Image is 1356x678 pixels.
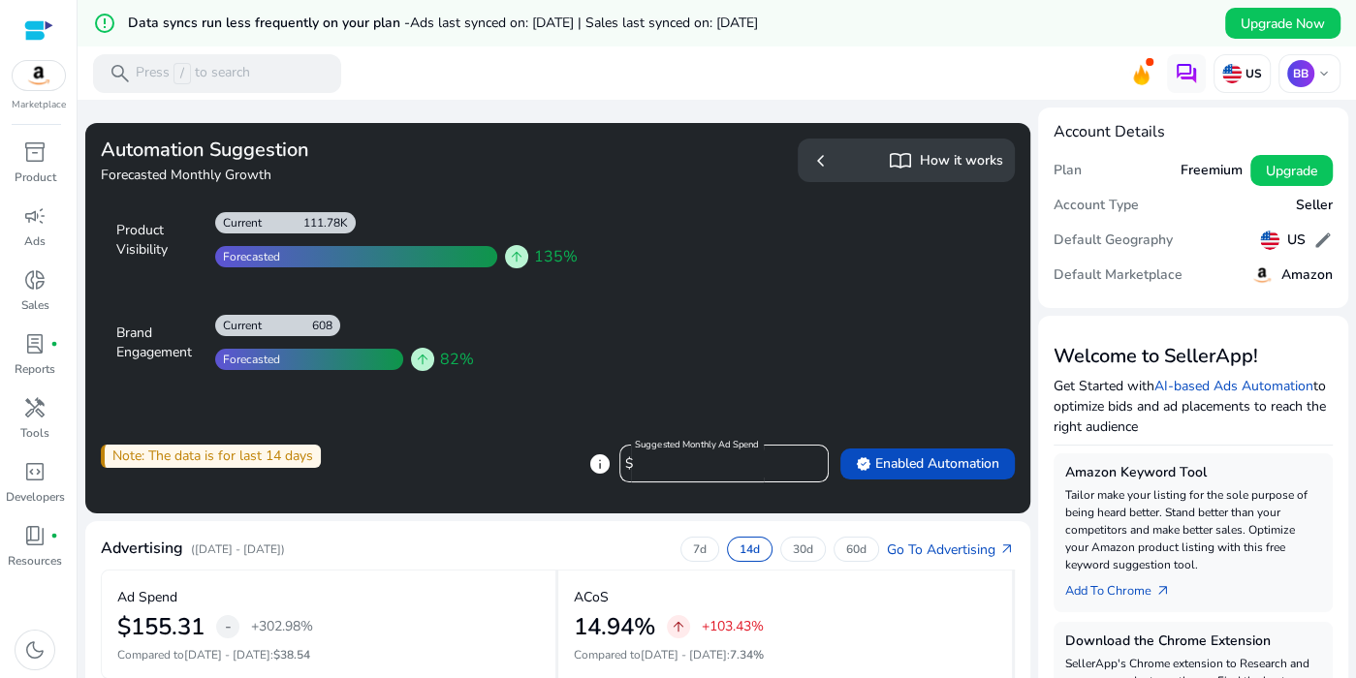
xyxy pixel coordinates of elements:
span: arrow_outward [1155,583,1171,599]
span: Ads last synced on: [DATE] | Sales last synced on: [DATE] [410,14,758,32]
p: Compared to : [117,646,540,663]
p: Product [15,169,56,186]
span: donut_small [23,268,47,292]
h5: Amazon [1281,267,1333,284]
span: arrow_upward [509,249,524,264]
span: book_4 [23,524,47,547]
p: Developers [6,488,65,506]
button: verifiedEnabled Automation [840,448,1015,479]
h5: Data syncs run less frequently on your plan - [128,15,758,32]
button: Upgrade Now [1225,8,1340,39]
span: / [173,63,191,84]
p: 14d [740,541,760,557]
img: us.svg [1222,64,1242,83]
span: arrow_upward [671,619,686,634]
p: Ads [24,232,46,250]
span: arrow_outward [999,541,1015,557]
div: Note: The data is for last 14 days [101,445,321,468]
h5: Freemium [1181,163,1243,179]
button: Upgrade [1250,155,1333,186]
span: inventory_2 [23,140,47,164]
mat-icon: error_outline [93,12,116,35]
img: amazon.svg [13,61,65,90]
h5: US [1287,232,1306,249]
span: lab_profile [23,332,47,355]
div: Forecasted [215,249,280,264]
div: Current [215,318,262,333]
h5: Amazon Keyword Tool [1065,465,1321,481]
h5: Default Geography [1054,232,1173,249]
p: Tailor make your listing for the sole purpose of being heard better. Stand better than your compe... [1065,486,1321,573]
p: Sales [21,296,49,314]
p: US [1242,66,1262,81]
p: BB [1287,60,1314,87]
h2: 14.94% [574,613,655,641]
span: $ [625,454,633,473]
span: search [109,62,132,85]
span: import_contacts [889,149,912,172]
p: Compared to : [574,646,997,663]
span: [DATE] - [DATE] [641,647,727,663]
span: 135% [534,245,578,268]
span: chevron_left [809,149,833,172]
p: ACoS [574,587,609,607]
span: code_blocks [23,460,47,483]
h3: Automation Suggestion [101,139,551,162]
div: 111.78K [303,215,356,231]
p: Reports [15,360,55,378]
p: 60d [846,541,867,557]
h5: How it works [920,153,1003,169]
span: 7.34% [730,647,764,663]
span: 82% [440,348,474,371]
span: dark_mode [23,638,47,662]
span: fiber_manual_record [50,340,58,348]
a: Go To Advertisingarrow_outward [887,539,1015,560]
p: Tools [20,424,49,442]
h5: Plan [1054,163,1082,179]
div: 608 [312,318,340,333]
span: Upgrade Now [1241,14,1325,34]
span: - [225,615,232,638]
h5: Download the Chrome Extension [1065,633,1321,650]
span: keyboard_arrow_down [1316,66,1332,81]
span: [DATE] - [DATE] [184,647,270,663]
p: +302.98% [251,620,313,633]
h5: Account Type [1054,198,1139,214]
span: Upgrade [1266,161,1317,181]
div: Current [215,215,262,231]
span: edit [1313,231,1333,250]
h4: Advertising [101,539,183,558]
p: 7d [693,541,707,557]
span: Enabled Automation [856,453,999,474]
p: Press to search [136,63,250,84]
mat-label: Suggested Monthly Ad Spend [635,438,759,451]
a: Add To Chrome [1065,573,1186,601]
img: amazon.svg [1250,263,1274,287]
span: arrow_upward [415,352,430,367]
div: Product Visibility [116,221,204,260]
p: Get Started with to optimize bids and ad placements to reach the right audience [1054,376,1333,437]
div: Forecasted [215,352,280,367]
h2: $155.31 [117,613,205,641]
h5: Seller [1296,198,1333,214]
a: AI-based Ads Automation [1154,377,1313,395]
p: Marketplace [12,98,66,112]
h3: Welcome to SellerApp! [1054,345,1333,368]
p: +103.43% [702,620,764,633]
div: Brand Engagement [116,324,204,362]
p: ([DATE] - [DATE]) [191,540,285,558]
h4: Account Details [1054,123,1333,141]
p: Ad Spend [117,587,177,607]
img: us.svg [1260,231,1279,250]
span: info [588,452,612,476]
span: $38.54 [273,647,310,663]
p: 30d [793,541,813,557]
h4: Forecasted Monthly Growth [101,166,551,185]
span: handyman [23,396,47,419]
span: campaign [23,204,47,228]
span: verified [856,456,871,472]
h5: Default Marketplace [1054,267,1183,284]
span: fiber_manual_record [50,532,58,539]
p: Resources [8,552,62,570]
